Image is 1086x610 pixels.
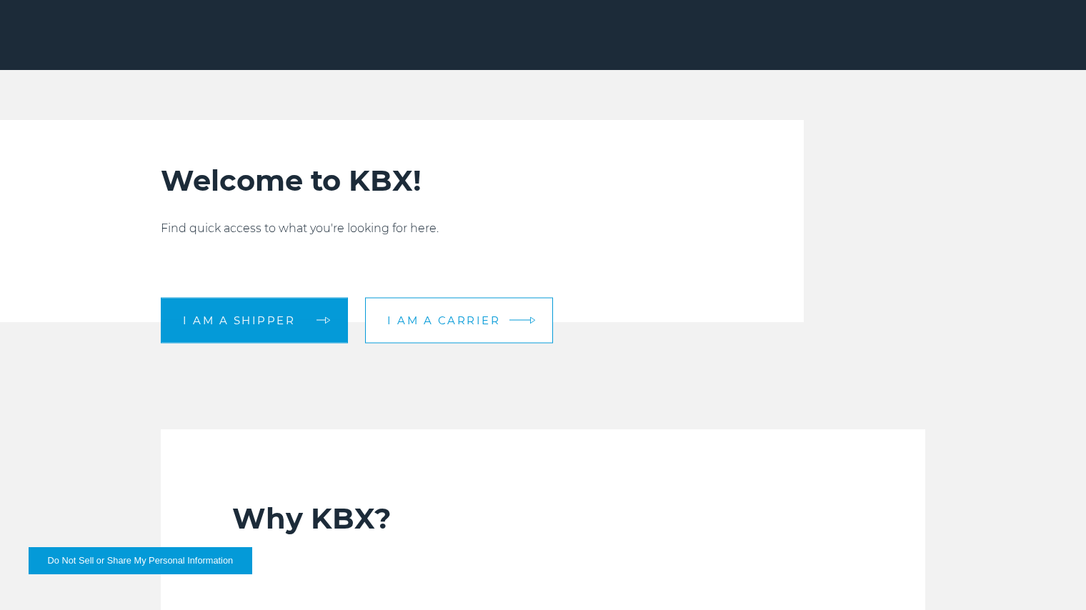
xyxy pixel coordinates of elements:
button: Do Not Sell or Share My Personal Information [29,547,252,574]
span: I am a shipper [183,315,295,326]
img: arrow [530,316,536,324]
span: I am a carrier [387,315,500,326]
p: Find quick access to what you're looking for here. [161,220,747,237]
h2: Welcome to KBX! [161,163,747,199]
a: I am a carrier arrow arrow [365,297,553,343]
h2: Why KBX? [232,501,854,536]
iframe: Chat Widget [1015,541,1086,610]
a: I am a shipper arrow arrow [161,297,348,343]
